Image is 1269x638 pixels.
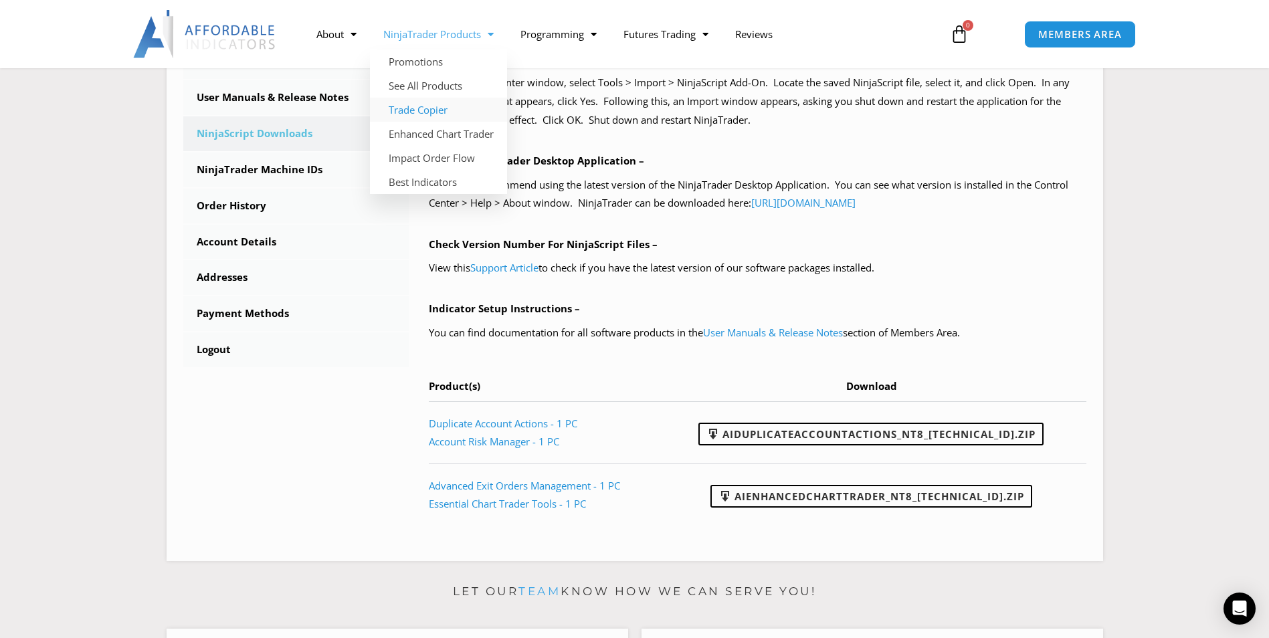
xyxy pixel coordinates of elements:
[703,326,843,339] a: User Manuals & Release Notes
[370,170,507,194] a: Best Indicators
[698,423,1044,445] a: AIDuplicateAccountActions_NT8_[TECHNICAL_ID].zip
[370,19,507,49] a: NinjaTrader Products
[370,146,507,170] a: Impact Order Flow
[183,225,409,259] a: Account Details
[1024,21,1136,48] a: MEMBERS AREA
[183,152,409,187] a: NinjaTrader Machine IDs
[370,74,507,98] a: See All Products
[429,237,658,251] b: Check Version Number For NinjaScript Files –
[429,379,480,393] span: Product(s)
[183,260,409,295] a: Addresses
[167,581,1103,603] p: Let our know how we can serve you!
[429,259,1086,278] p: View this to check if you have the latest version of our software packages installed.
[470,261,539,274] a: Support Article
[429,302,580,315] b: Indicator Setup Instructions –
[722,19,786,49] a: Reviews
[429,324,1086,342] p: You can find documentation for all software products in the section of Members Area.
[370,49,507,194] ul: NinjaTrader Products
[963,20,973,31] span: 0
[183,332,409,367] a: Logout
[183,189,409,223] a: Order History
[751,196,856,209] a: [URL][DOMAIN_NAME]
[429,176,1086,213] p: We always recommend using the latest version of the NinjaTrader Desktop Application. You can see ...
[429,74,1086,130] p: In the Control Center window, select Tools > Import > NinjaScript Add-On. Locate the saved NinjaS...
[429,417,577,430] a: Duplicate Account Actions - 1 PC
[429,479,620,492] a: Advanced Exit Orders Management - 1 PC
[303,19,935,49] nav: Menu
[133,10,277,58] img: LogoAI | Affordable Indicators – NinjaTrader
[370,49,507,74] a: Promotions
[518,584,561,598] a: team
[846,379,897,393] span: Download
[710,485,1032,508] a: AIEnhancedChartTrader_NT8_[TECHNICAL_ID].zip
[183,80,409,115] a: User Manuals & Release Notes
[429,154,644,167] b: Update NinjaTrader Desktop Application –
[370,98,507,122] a: Trade Copier
[303,19,370,49] a: About
[1224,593,1256,625] div: Open Intercom Messenger
[930,15,989,54] a: 0
[183,296,409,331] a: Payment Methods
[429,435,559,448] a: Account Risk Manager - 1 PC
[183,44,409,367] nav: Account pages
[1038,29,1122,39] span: MEMBERS AREA
[183,116,409,151] a: NinjaScript Downloads
[429,497,586,510] a: Essential Chart Trader Tools - 1 PC
[610,19,722,49] a: Futures Trading
[507,19,610,49] a: Programming
[370,122,507,146] a: Enhanced Chart Trader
